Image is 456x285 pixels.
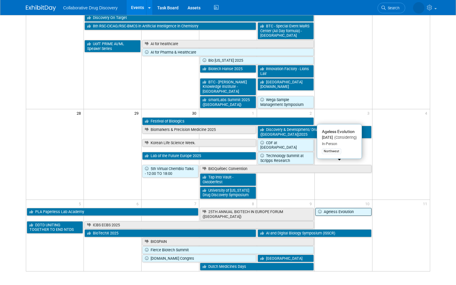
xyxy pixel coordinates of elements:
[309,109,314,117] span: 2
[258,78,314,91] a: [GEOGRAPHIC_DATA][DOMAIN_NAME]
[27,208,198,216] a: PLA Paperless Lab Academy
[200,187,256,199] a: University of [US_STATE] Drug Discovery Symposium
[378,3,405,13] a: Search
[424,109,430,117] span: 4
[258,96,314,108] a: Wega Sample Management Symposium
[200,78,256,95] a: BTC - [PERSON_NAME] Knowledge Institute - [GEOGRAPHIC_DATA]
[78,200,84,207] span: 5
[322,135,357,140] div: [DATE]
[142,139,256,147] a: Korean Life Science Week.
[333,135,357,140] span: (Considering)
[322,129,355,134] span: Ageless Evolution
[142,126,256,134] a: Biomarkers & Precision Medicine 2025
[142,246,314,254] a: Fierce Biotech Summit
[142,40,314,48] a: AI for healthcare
[142,117,314,125] a: Festival of Biologics
[194,200,199,207] span: 7
[200,57,314,64] a: Bio [US_STATE] 2025
[142,238,314,246] a: BIOSPAIN
[386,6,399,10] span: Search
[26,5,56,11] img: ExhibitDay
[200,208,314,220] a: 25TH ANNUAL BIOTECH IN EUROPE FORUM ([GEOGRAPHIC_DATA])
[200,165,372,173] a: BIOQuébec Convention
[84,221,314,229] a: ICBS ECBS 2025
[413,2,424,14] img: Janice Darlington
[258,22,314,39] a: BTC - Special Event MaRS Center (All Day formula) - [GEOGRAPHIC_DATA]
[322,149,341,154] div: Northwest
[422,200,430,207] span: 11
[84,22,256,30] a: 8th RSC-CICAG/RSC-BMCS in Artificial Intelligence in Chemistry
[258,126,372,138] a: Discovery & Development/ Drug Discovery US ([GEOGRAPHIC_DATA])2025
[367,109,372,117] span: 3
[200,65,256,73] a: Biotech Hanse 2025
[258,152,314,164] a: Technology Summit at Scripps Research
[315,208,372,216] a: Ageless Evolution
[251,200,257,207] span: 8
[200,263,314,271] a: Dutch Medicines Days
[309,200,314,207] span: 9
[84,40,141,52] a: UofT PRiME AI/ML Speaker Series
[84,14,314,22] a: Discovery On Target
[27,221,83,234] a: DDTD UNITING TOGETHER TO END NTDS
[142,165,198,177] a: 5th Virtual ChemBio Talks - 12:00 TO 18:00
[191,109,199,117] span: 30
[200,96,256,108] a: smartLabs Summit 2025 ([GEOGRAPHIC_DATA])
[134,109,141,117] span: 29
[76,109,84,117] span: 28
[258,255,314,262] a: [GEOGRAPHIC_DATA]
[84,229,256,237] a: BioTechX 2025
[322,142,337,146] span: In-Person
[142,255,256,262] a: [DOMAIN_NAME] Congres
[258,139,314,151] a: CDF at [GEOGRAPHIC_DATA]
[258,65,314,77] a: Innovation Factory - Lions Lair
[63,5,118,10] span: Collaborative Drug Discovery
[136,200,141,207] span: 6
[251,109,257,117] span: 1
[365,200,372,207] span: 10
[142,48,314,56] a: AI for Pharma & Healthcare
[200,173,256,186] a: Tap into Vault - Oktoberfest
[142,152,256,160] a: Lab of the Future Europe 2025
[258,229,372,237] a: AI and Digital Biology Symposium (ISSCR)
